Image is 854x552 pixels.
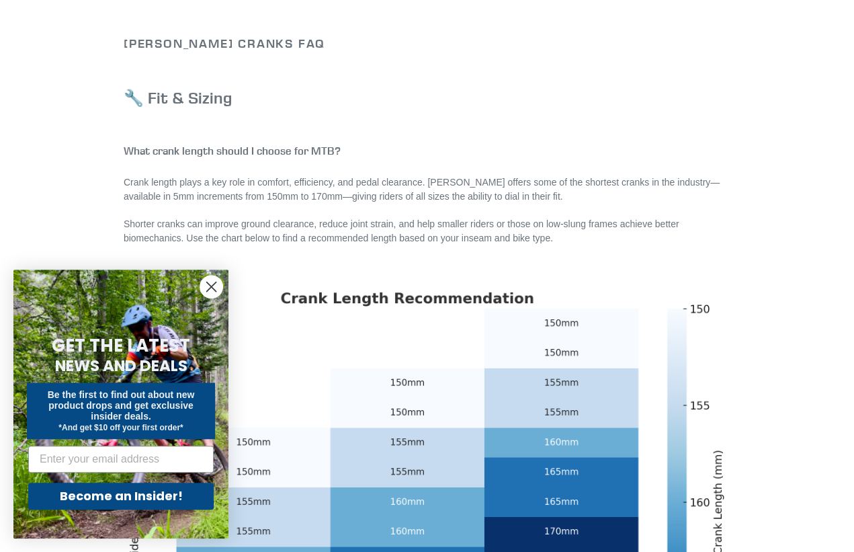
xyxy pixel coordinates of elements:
input: Enter your email address [28,446,214,473]
button: Become an Insider! [28,483,214,510]
h2: [PERSON_NAME] Cranks FAQ [124,36,730,51]
span: Be the first to find out about new product drops and get exclusive insider deals. [48,389,195,422]
span: *And get $10 off your first order* [58,423,183,432]
h3: 🔧 Fit & Sizing [124,88,730,108]
button: Close dialog [200,275,223,299]
p: Shorter cranks can improve ground clearance, reduce joint strain, and help smaller riders or thos... [124,217,730,245]
p: Crank length plays a key role in comfort, efficiency, and pedal clearance. [PERSON_NAME] offers s... [124,175,730,204]
span: NEWS AND DEALS [55,355,187,377]
h4: What crank length should I choose for MTB? [124,145,730,157]
span: GET THE LATEST [52,333,190,358]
